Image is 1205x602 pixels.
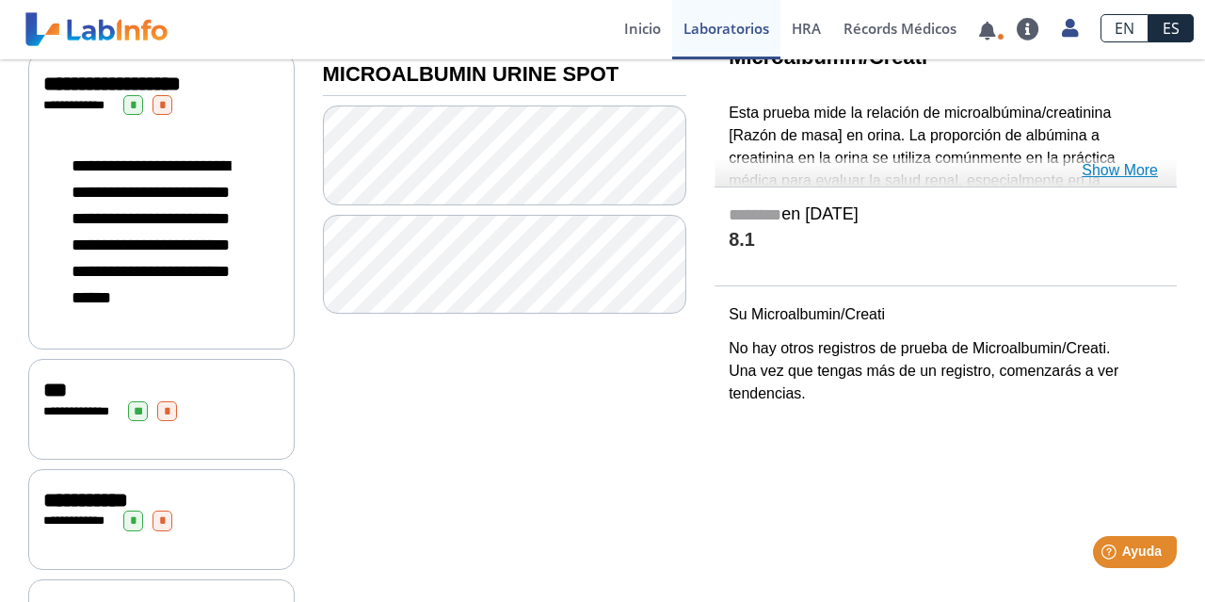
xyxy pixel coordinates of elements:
p: Su Microalbumin/Creati [729,303,1163,326]
a: EN [1101,14,1149,42]
h4: 8.1 [729,229,1163,252]
span: HRA [792,19,821,38]
h5: en [DATE] [729,204,1163,226]
b: MICROALBUMIN URINE SPOT [323,62,619,86]
a: ES [1149,14,1194,42]
a: Show More [1082,159,1158,182]
p: Esta prueba mide la relación de microalbúmina/creatinina [Razón de masa] en orina. La proporción ... [729,102,1163,215]
p: No hay otros registros de prueba de Microalbumin/Creati. Una vez que tengas más de un registro, c... [729,337,1163,405]
iframe: Help widget launcher [1037,529,1184,581]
